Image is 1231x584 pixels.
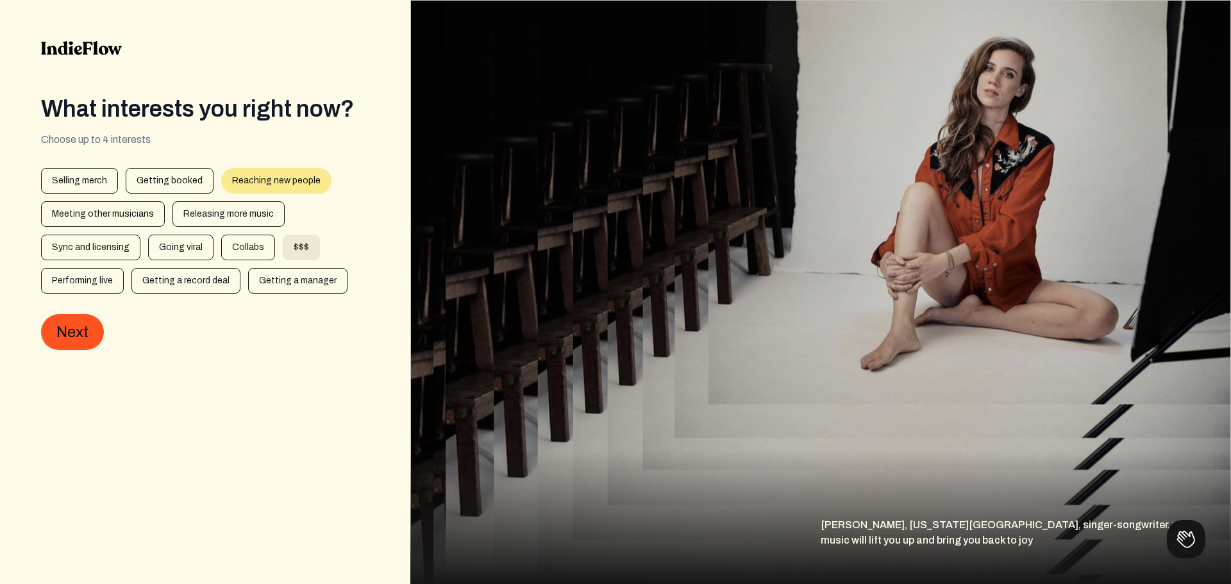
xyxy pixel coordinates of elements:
div: Releasing more music [172,201,285,227]
div: Getting a record deal [131,268,240,294]
div: What interests you right now? [41,96,369,122]
iframe: Toggle Customer Support [1167,520,1205,558]
div: Sync and licensing [41,235,140,260]
div: Going viral [148,235,214,260]
div: Reaching new people [221,168,331,194]
div: $$$ [283,235,320,260]
div: Choose up to 4 interests [41,132,369,147]
button: Next [41,314,104,350]
div: Getting booked [126,168,214,194]
div: [PERSON_NAME], [US_STATE][GEOGRAPHIC_DATA], singer-songwriter, who's music will lift you up and b... [821,517,1231,584]
img: indieflow-logo-black.svg [41,41,122,55]
div: Selling merch [41,168,118,194]
div: Meeting other musicians [41,201,165,227]
div: Getting a manager [248,268,348,294]
div: Collabs [221,235,275,260]
div: Performing live [41,268,124,294]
